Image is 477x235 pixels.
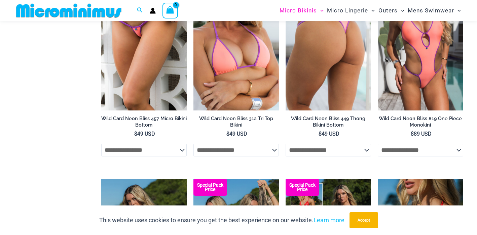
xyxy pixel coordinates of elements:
[327,2,368,19] span: Micro Lingerie
[411,131,432,137] bdi: 89 USD
[317,2,324,19] span: Menu Toggle
[193,183,227,192] b: Special Pack Price
[454,2,461,19] span: Menu Toggle
[193,115,279,131] a: Wild Card Neon Bliss 312 Tri Top Bikini
[134,131,137,137] span: $
[325,2,376,19] a: Micro LingerieMenu ToggleMenu Toggle
[162,3,178,18] a: View Shopping Cart, empty
[398,2,404,19] span: Menu Toggle
[150,8,156,14] a: Account icon link
[378,115,463,128] h2: Wild Card Neon Bliss 819 One Piece Monokini
[286,183,319,192] b: Special Pack Price
[411,131,414,137] span: $
[226,131,229,137] span: $
[101,115,187,131] a: Wild Card Neon Bliss 457 Micro Bikini Bottom
[134,131,155,137] bdi: 49 USD
[350,212,378,228] button: Accept
[377,2,406,19] a: OutersMenu ToggleMenu Toggle
[193,115,279,128] h2: Wild Card Neon Bliss 312 Tri Top Bikini
[280,2,317,19] span: Micro Bikinis
[408,2,454,19] span: Mens Swimwear
[378,2,398,19] span: Outers
[278,2,325,19] a: Micro BikinisMenu ToggleMenu Toggle
[378,115,463,131] a: Wild Card Neon Bliss 819 One Piece Monokini
[137,6,143,15] a: Search icon link
[286,115,371,128] h2: Wild Card Neon Bliss 449 Thong Bikini Bottom
[406,2,463,19] a: Mens SwimwearMenu ToggleMenu Toggle
[286,115,371,131] a: Wild Card Neon Bliss 449 Thong Bikini Bottom
[13,3,124,18] img: MM SHOP LOGO FLAT
[319,131,339,137] bdi: 49 USD
[101,115,187,128] h2: Wild Card Neon Bliss 457 Micro Bikini Bottom
[319,131,322,137] span: $
[99,215,344,225] p: This website uses cookies to ensure you get the best experience on our website.
[368,2,375,19] span: Menu Toggle
[277,1,464,20] nav: Site Navigation
[314,217,344,224] a: Learn more
[226,131,247,137] bdi: 49 USD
